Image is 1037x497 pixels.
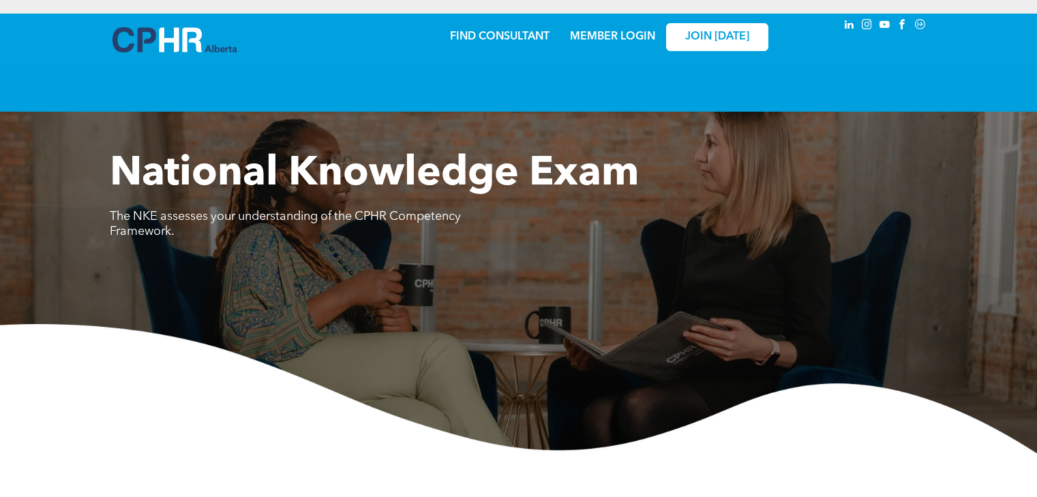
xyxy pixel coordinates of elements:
[895,17,910,35] a: facebook
[112,27,237,52] img: A blue and white logo for cp alberta
[666,23,768,51] a: JOIN [DATE]
[685,31,749,44] span: JOIN [DATE]
[877,17,892,35] a: youtube
[570,31,655,42] a: MEMBER LOGIN
[450,31,550,42] a: FIND CONSULTANT
[110,154,639,195] span: National Knowledge Exam
[842,17,857,35] a: linkedin
[110,210,461,238] span: The NKE assesses your understanding of the CPHR Competency Framework.
[913,17,928,35] a: Social network
[860,17,875,35] a: instagram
